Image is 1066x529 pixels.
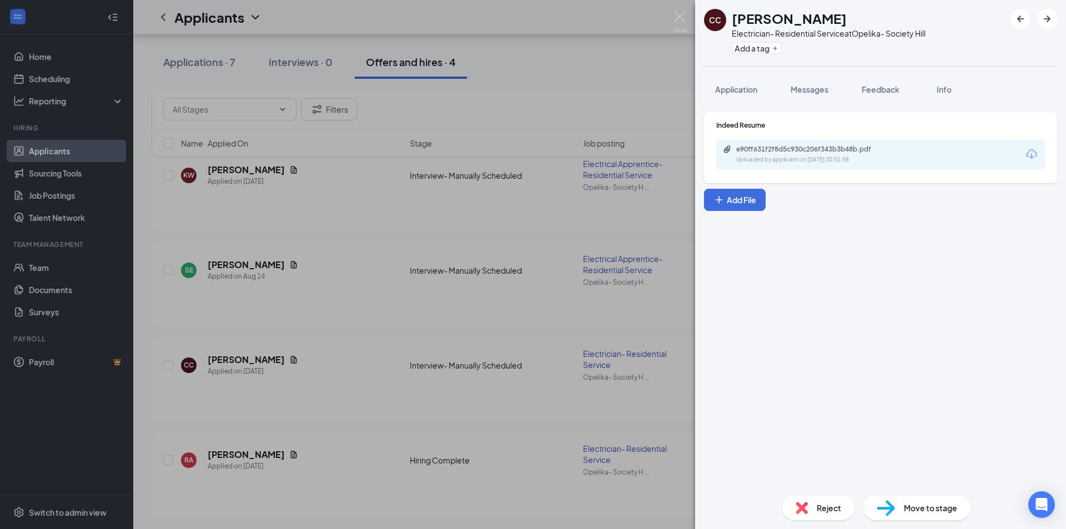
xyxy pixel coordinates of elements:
[723,145,732,154] svg: Paperclip
[723,145,903,164] a: Paperclipe90ff631f2f8d5c930c206f343b3b48b.pdfUploaded by applicant on [DATE] 20:51:58
[713,194,725,205] svg: Plus
[1025,148,1038,161] svg: Download
[709,14,721,26] div: CC
[1010,9,1030,29] button: ArrowLeftNew
[715,84,757,94] span: Application
[937,84,952,94] span: Info
[736,145,892,154] div: e90ff631f2f8d5c930c206f343b3b48b.pdf
[817,502,841,514] span: Reject
[732,42,781,54] button: PlusAdd a tag
[716,120,1045,130] div: Indeed Resume
[732,9,847,28] h1: [PERSON_NAME]
[862,84,899,94] span: Feedback
[1037,9,1057,29] button: ArrowRight
[1014,12,1027,26] svg: ArrowLeftNew
[1040,12,1054,26] svg: ArrowRight
[736,155,903,164] div: Uploaded by applicant on [DATE] 20:51:58
[791,84,828,94] span: Messages
[1028,491,1055,518] div: Open Intercom Messenger
[904,502,957,514] span: Move to stage
[704,189,766,211] button: Add FilePlus
[732,28,926,39] div: Electrician- Residential Service at Opelika- Society Hill
[772,45,778,52] svg: Plus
